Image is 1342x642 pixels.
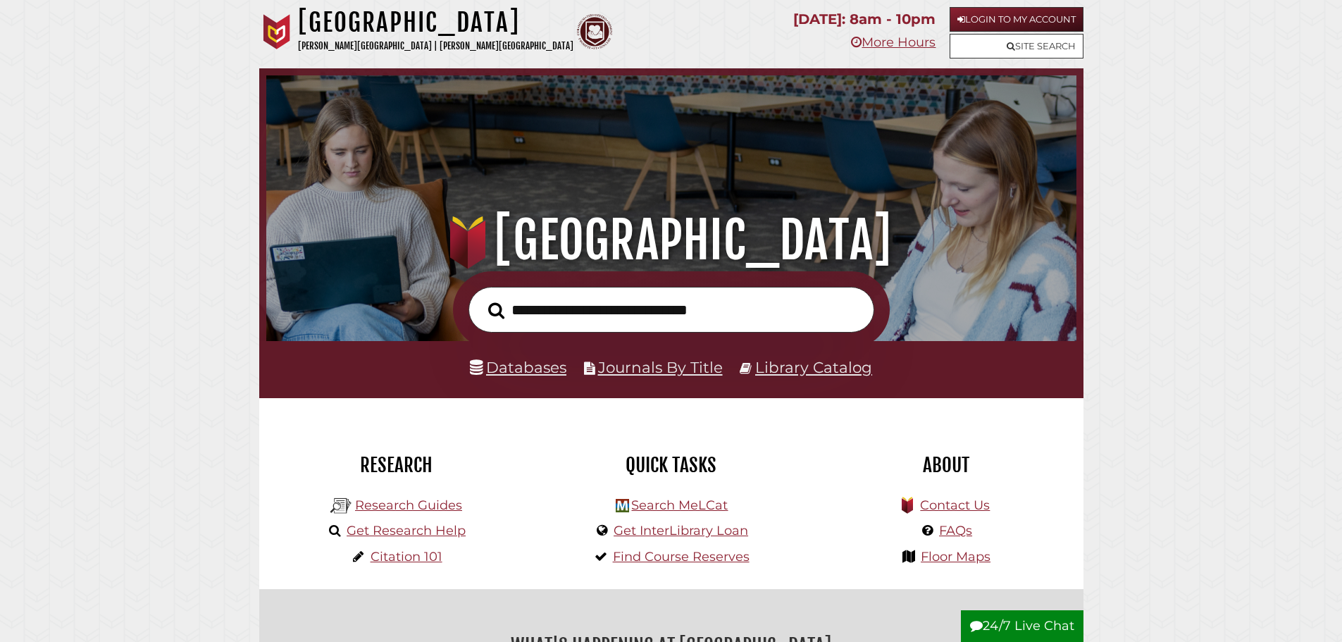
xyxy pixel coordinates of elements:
a: Research Guides [355,498,462,513]
img: Calvin Theological Seminary [577,14,612,49]
p: [PERSON_NAME][GEOGRAPHIC_DATA] | [PERSON_NAME][GEOGRAPHIC_DATA] [298,38,573,54]
a: Library Catalog [755,358,872,376]
img: Hekman Library Logo [616,499,629,512]
h2: Quick Tasks [545,453,798,477]
h2: Research [270,453,523,477]
h2: About [819,453,1073,477]
button: Search [481,298,511,323]
a: Site Search [950,34,1083,58]
a: Contact Us [920,498,990,513]
a: Citation 101 [371,549,442,564]
a: Login to My Account [950,7,1083,32]
a: Search MeLCat [631,498,728,513]
p: [DATE]: 8am - 10pm [793,7,936,32]
a: Floor Maps [921,549,990,564]
h1: [GEOGRAPHIC_DATA] [286,209,1056,271]
a: Get InterLibrary Loan [614,523,748,538]
a: Databases [470,358,566,376]
img: Calvin University [259,14,294,49]
a: Journals By Title [598,358,723,376]
i: Search [488,302,504,319]
a: FAQs [939,523,972,538]
a: Find Course Reserves [613,549,750,564]
a: More Hours [851,35,936,50]
img: Hekman Library Logo [330,495,352,517]
a: Get Research Help [347,523,466,538]
h1: [GEOGRAPHIC_DATA] [298,7,573,38]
